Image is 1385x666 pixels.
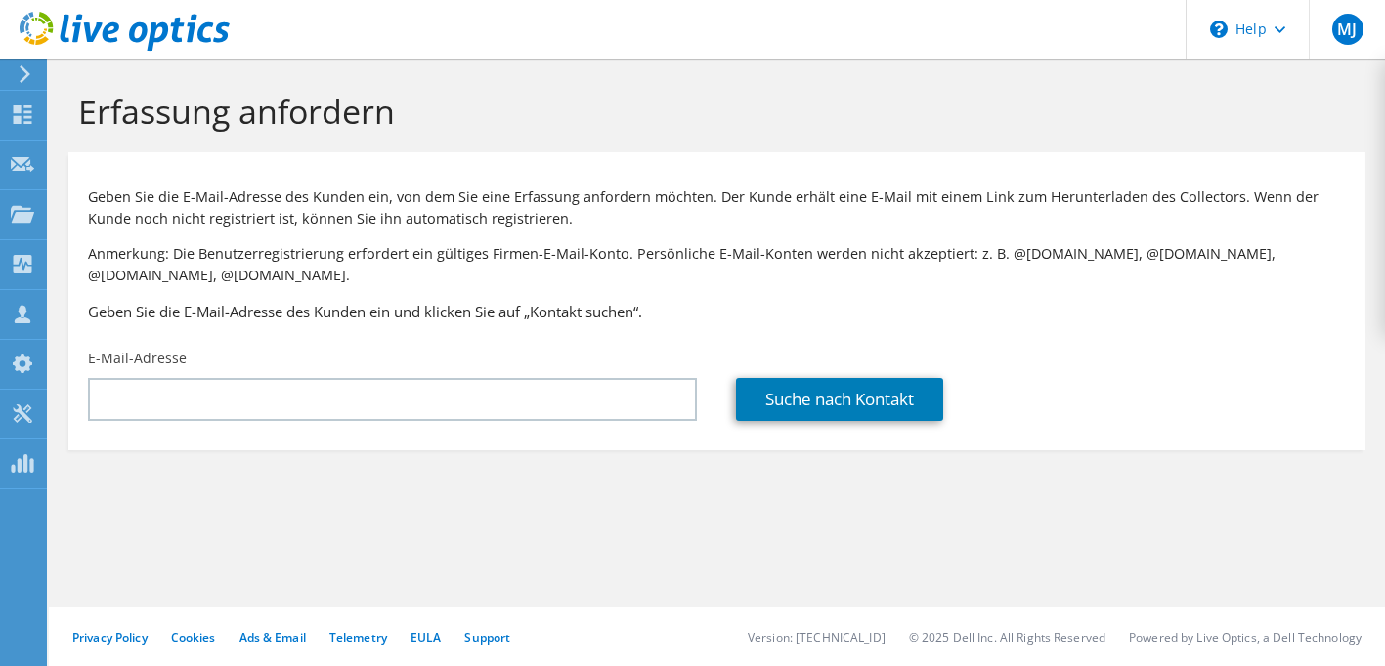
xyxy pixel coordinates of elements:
a: Ads & Email [239,629,306,645]
span: MJ [1332,14,1363,45]
p: Geben Sie die E-Mail-Adresse des Kunden ein, von dem Sie eine Erfassung anfordern möchten. Der Ku... [88,187,1346,229]
li: Version: [TECHNICAL_ID] [748,629,886,645]
svg: \n [1210,21,1228,38]
a: Suche nach Kontakt [736,378,943,421]
a: EULA [411,629,441,645]
li: © 2025 Dell Inc. All Rights Reserved [909,629,1105,645]
a: Privacy Policy [72,629,148,645]
a: Cookies [171,629,216,645]
label: E-Mail-Adresse [88,349,187,368]
h3: Geben Sie die E-Mail-Adresse des Kunden ein und klicken Sie auf „Kontakt suchen“. [88,301,1346,322]
a: Support [464,629,510,645]
li: Powered by Live Optics, a Dell Technology [1129,629,1362,645]
p: Anmerkung: Die Benutzerregistrierung erfordert ein gültiges Firmen-E-Mail-Konto. Persönliche E-Ma... [88,243,1346,286]
h1: Erfassung anfordern [78,91,1346,132]
a: Telemetry [329,629,387,645]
